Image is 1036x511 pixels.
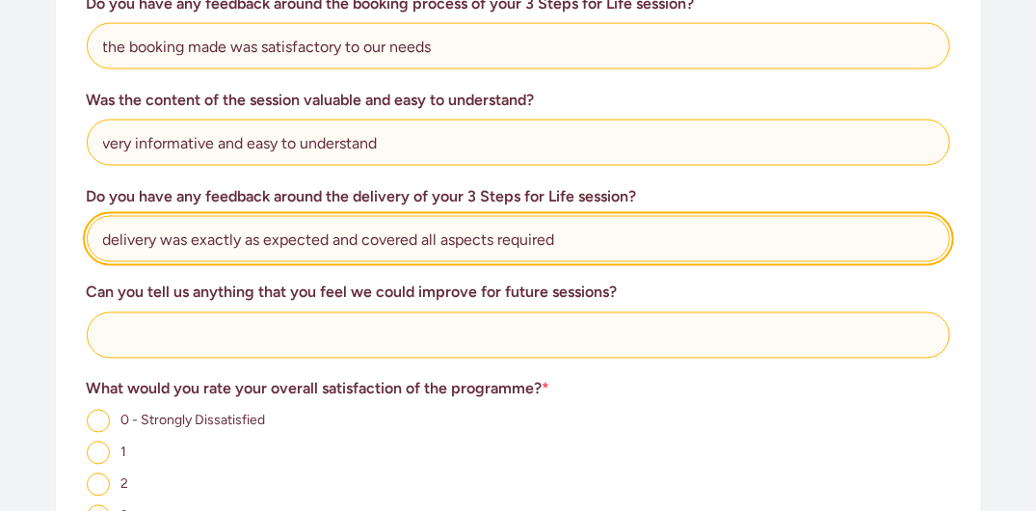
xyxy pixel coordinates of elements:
input: 0 - Strongly Dissatisfied [87,410,110,433]
span: 0 - Strongly Dissatisfied [121,413,266,429]
h3: Can you tell us anything that you feel we could improve for future sessions? [87,282,950,305]
input: 1 [87,442,110,465]
input: 2 [87,473,110,497]
h3: What would you rate your overall satisfaction of the programme? [87,378,950,401]
span: 2 [121,476,129,493]
h3: Do you have any feedback around the delivery of your 3 Steps for Life session? [87,185,950,208]
span: 1 [121,444,127,461]
h3: Was the content of the session valuable and easy to understand? [87,89,950,112]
